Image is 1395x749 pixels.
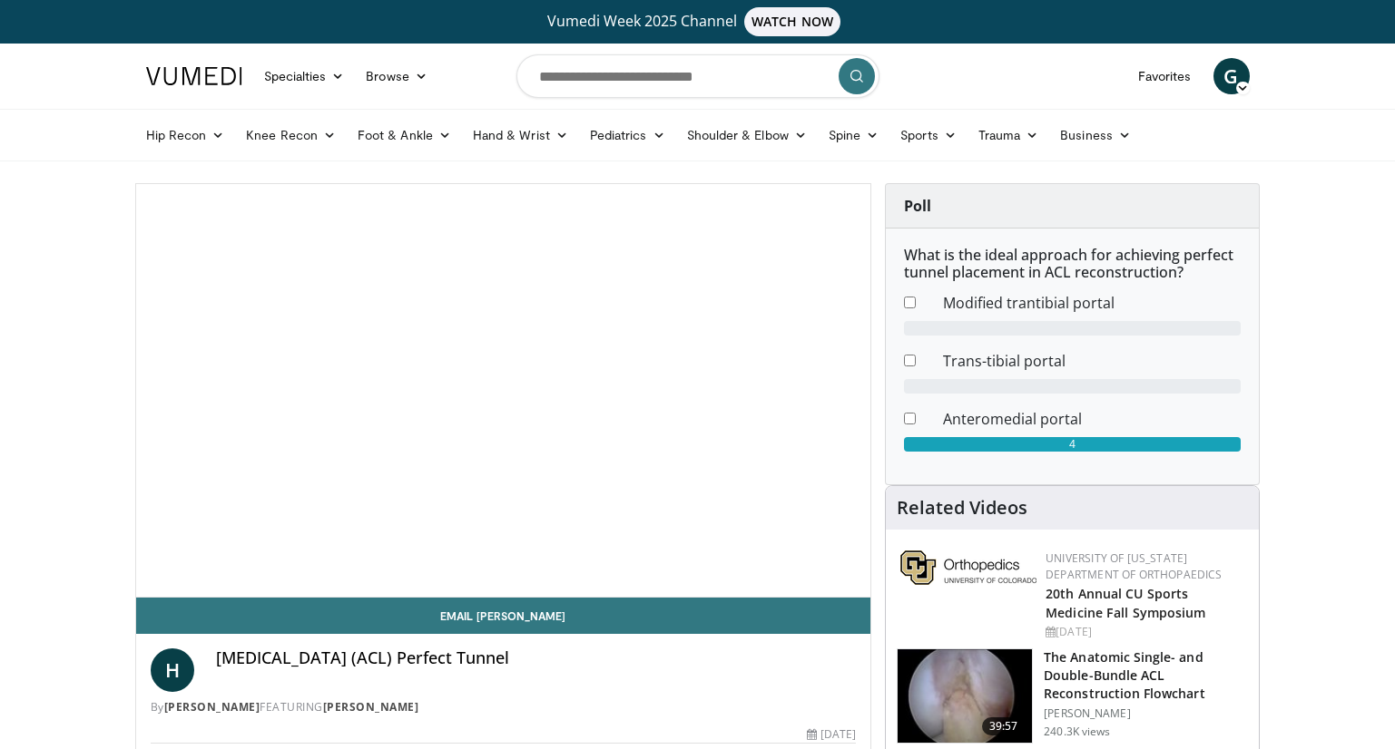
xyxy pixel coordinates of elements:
a: H [151,648,194,692]
img: 355603a8-37da-49b6-856f-e00d7e9307d3.png.150x105_q85_autocrop_double_scale_upscale_version-0.2.png [900,550,1036,585]
a: G [1213,58,1250,94]
a: University of [US_STATE] Department of Orthopaedics [1046,550,1222,582]
a: Vumedi Week 2025 ChannelWATCH NOW [149,7,1247,36]
a: Hand & Wrist [462,117,579,153]
div: [DATE] [807,726,856,743]
div: [DATE] [1046,624,1244,640]
p: [PERSON_NAME] [1044,706,1248,721]
div: By FEATURING [151,699,857,715]
a: Shoulder & Elbow [676,117,818,153]
dd: Trans-tibial portal [929,350,1254,372]
a: [PERSON_NAME] [164,699,260,715]
img: VuMedi Logo [146,67,242,85]
p: 240.3K views [1044,725,1110,739]
a: Email [PERSON_NAME] [136,598,871,634]
dd: Modified trantibial portal [929,292,1254,314]
a: [PERSON_NAME] [323,699,419,715]
h4: [MEDICAL_DATA] (ACL) Perfect Tunnel [216,648,857,668]
a: Favorites [1127,58,1203,94]
a: Spine [818,117,889,153]
a: Sports [889,117,968,153]
span: 39:57 [982,717,1026,735]
a: Specialties [253,58,356,94]
h4: Related Videos [897,497,1027,519]
h6: What is the ideal approach for achieving perfect tunnel placement in ACL reconstruction? [904,247,1241,281]
a: Foot & Ankle [347,117,462,153]
strong: Poll [904,196,931,216]
a: Browse [355,58,438,94]
a: Trauma [968,117,1050,153]
video-js: Video Player [136,184,871,598]
span: WATCH NOW [744,7,840,36]
input: Search topics, interventions [516,54,879,98]
h3: The Anatomic Single- and Double-Bundle ACL Reconstruction Flowchart [1044,648,1248,703]
a: 20th Annual CU Sports Medicine Fall Symposium [1046,585,1205,621]
a: Pediatrics [579,117,676,153]
a: Hip Recon [135,117,236,153]
a: Business [1049,117,1142,153]
dd: Anteromedial portal [929,408,1254,430]
a: 39:57 The Anatomic Single- and Double-Bundle ACL Reconstruction Flowchart [PERSON_NAME] 240.3K views [897,648,1248,744]
div: 4 [904,437,1241,452]
a: Knee Recon [235,117,347,153]
img: Fu_0_3.png.150x105_q85_crop-smart_upscale.jpg [898,649,1032,744]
